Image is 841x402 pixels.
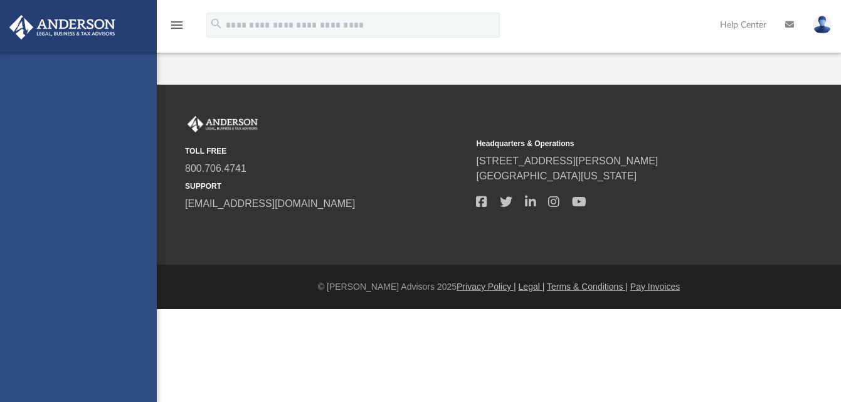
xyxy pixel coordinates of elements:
small: TOLL FREE [185,145,467,157]
a: Terms & Conditions | [547,282,628,292]
img: Anderson Advisors Platinum Portal [185,116,260,132]
a: Pay Invoices [630,282,680,292]
a: menu [169,24,184,33]
a: [EMAIL_ADDRESS][DOMAIN_NAME] [185,198,355,209]
small: Headquarters & Operations [476,138,758,149]
div: © [PERSON_NAME] Advisors 2025 [157,280,841,294]
i: search [209,17,223,31]
a: 800.706.4741 [185,163,246,174]
a: [GEOGRAPHIC_DATA][US_STATE] [476,171,637,181]
img: User Pic [813,16,832,34]
a: Privacy Policy | [457,282,516,292]
img: Anderson Advisors Platinum Portal [6,15,119,40]
small: SUPPORT [185,181,467,192]
a: Legal | [519,282,545,292]
a: [STREET_ADDRESS][PERSON_NAME] [476,156,658,166]
i: menu [169,18,184,33]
